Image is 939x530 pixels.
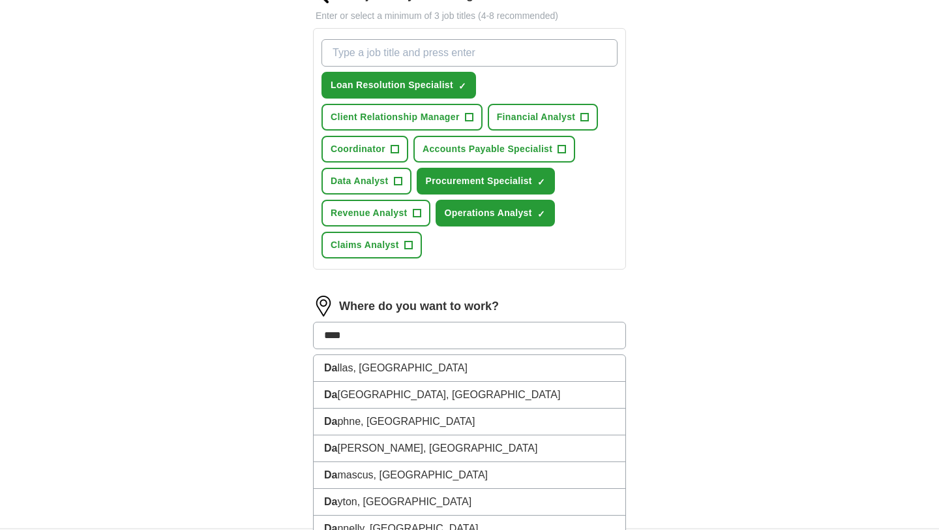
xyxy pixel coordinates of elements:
button: Financial Analyst [488,104,599,131]
span: Financial Analyst [497,110,576,124]
button: Accounts Payable Specialist [413,136,575,163]
li: mascus, [GEOGRAPHIC_DATA] [314,462,625,489]
input: Type a job title and press enter [321,39,618,67]
strong: Da [324,362,337,373]
li: yton, [GEOGRAPHIC_DATA] [314,489,625,516]
span: ✓ [537,209,545,219]
button: Data Analyst [321,168,411,195]
span: ✓ [458,81,466,91]
span: Accounts Payable Specialist [423,142,552,156]
button: Claims Analyst [321,232,422,258]
span: Client Relationship Manager [331,110,460,124]
li: [PERSON_NAME], [GEOGRAPHIC_DATA] [314,435,625,462]
button: Client Relationship Manager [321,104,483,131]
span: Claims Analyst [331,238,399,252]
span: ✓ [537,177,545,187]
p: Enter or select a minimum of 3 job titles (4-8 recommended) [313,9,626,23]
button: Procurement Specialist✓ [417,168,555,195]
span: Revenue Analyst [331,206,408,220]
strong: Da [324,389,337,400]
span: Operations Analyst [445,206,532,220]
li: phne, [GEOGRAPHIC_DATA] [314,409,625,435]
span: Coordinator [331,142,385,156]
span: Data Analyst [331,174,389,188]
button: Operations Analyst✓ [436,200,555,226]
li: llas, [GEOGRAPHIC_DATA] [314,355,625,382]
label: Where do you want to work? [339,298,499,315]
strong: Da [324,416,337,427]
span: Loan Resolution Specialist [331,78,453,92]
li: [GEOGRAPHIC_DATA], [GEOGRAPHIC_DATA] [314,382,625,409]
button: Loan Resolution Specialist✓ [321,72,476,99]
strong: Da [324,469,337,480]
span: Procurement Specialist [426,174,532,188]
strong: Da [324,443,337,454]
button: Revenue Analyst [321,200,430,226]
strong: Da [324,496,337,507]
img: location.png [313,296,334,317]
button: Coordinator [321,136,408,163]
